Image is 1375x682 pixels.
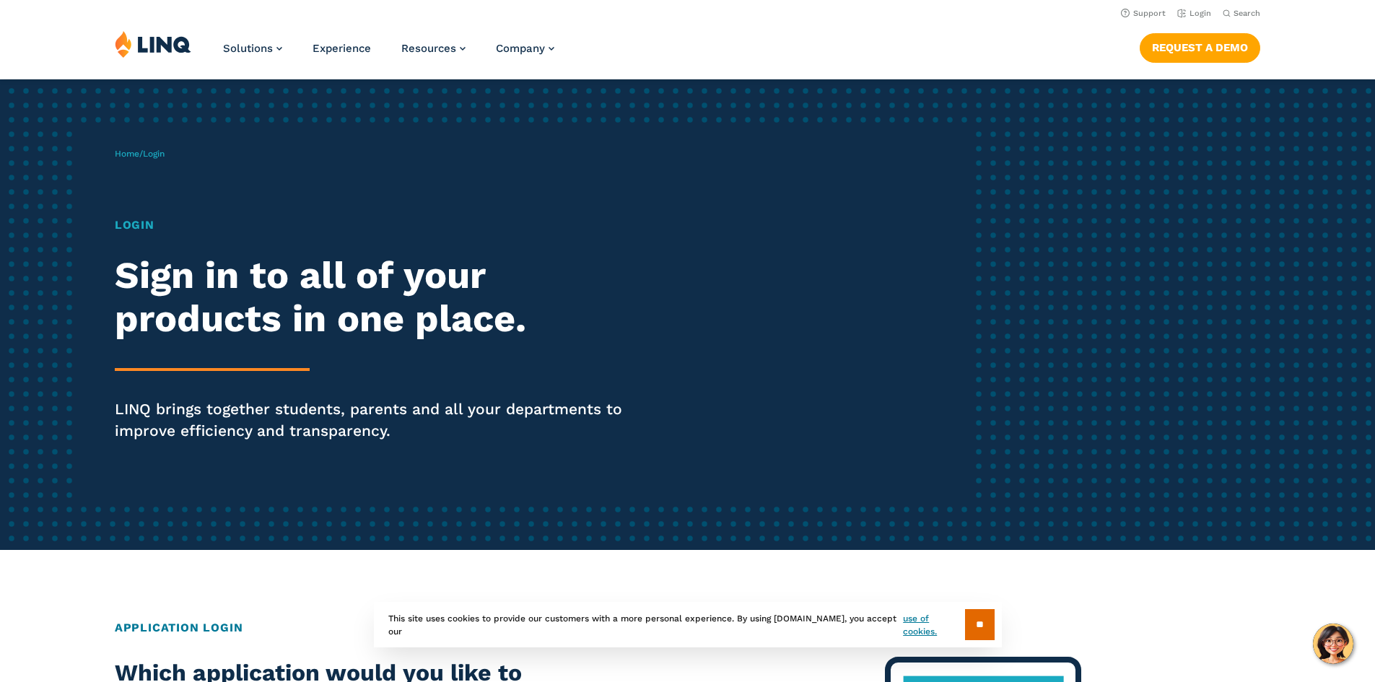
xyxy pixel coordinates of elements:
span: Company [496,42,545,55]
a: Company [496,42,554,55]
nav: Button Navigation [1140,30,1260,62]
div: This site uses cookies to provide our customers with a more personal experience. By using [DOMAIN... [374,602,1002,647]
span: Resources [401,42,456,55]
img: LINQ | K‑12 Software [115,30,191,58]
a: Solutions [223,42,282,55]
a: Experience [313,42,371,55]
a: use of cookies. [903,612,964,638]
span: Login [143,149,165,159]
h2: Application Login [115,619,1260,637]
span: / [115,149,165,159]
h1: Login [115,217,645,234]
a: Login [1177,9,1211,18]
span: Search [1234,9,1260,18]
a: Support [1121,9,1166,18]
button: Open Search Bar [1223,8,1260,19]
p: LINQ brings together students, parents and all your departments to improve efficiency and transpa... [115,398,645,442]
a: Request a Demo [1140,33,1260,62]
button: Hello, have a question? Let’s chat. [1313,624,1353,664]
nav: Primary Navigation [223,30,554,78]
a: Resources [401,42,466,55]
h2: Sign in to all of your products in one place. [115,254,645,341]
span: Solutions [223,42,273,55]
a: Home [115,149,139,159]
